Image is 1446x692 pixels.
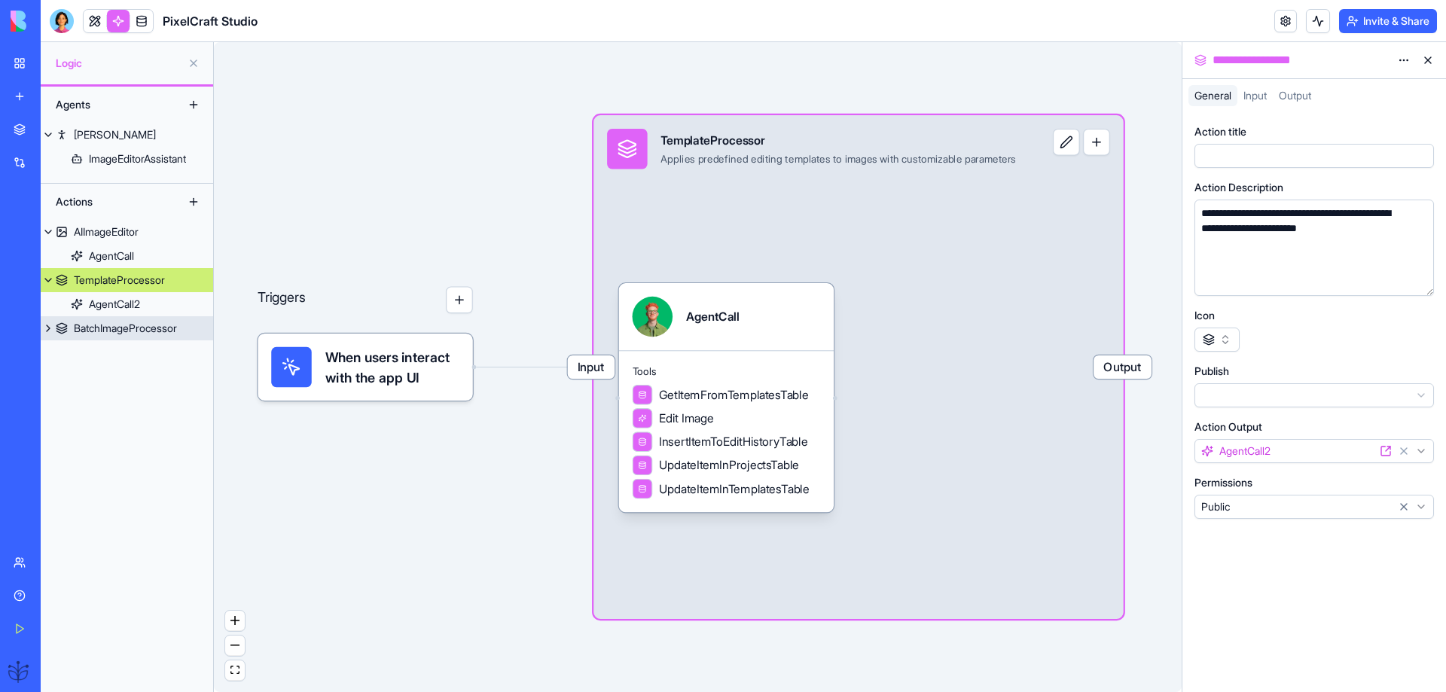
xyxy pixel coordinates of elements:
div: TemplateProcessor [660,132,1016,148]
div: Tickets [31,461,252,477]
button: Invite & Share [1339,9,1437,33]
a: [PERSON_NAME] [41,123,213,147]
div: • [DATE] [157,228,200,244]
div: Applies predefined editing templates to images with customizable parameters [660,152,1016,166]
div: Recent message [31,191,270,206]
div: Profile image for Michal [218,24,249,54]
label: Permissions [1194,475,1252,490]
div: TemplateProcessor [74,273,165,288]
p: Hi Rich 👋 [30,107,271,133]
div: Send us a message [31,368,252,384]
span: InsertItemToEditHistoryTable [659,434,807,450]
button: Help [226,470,301,530]
span: Output [1094,355,1152,379]
button: fit view [225,660,245,681]
div: Recent ticket [31,277,270,296]
span: GetItemFromTemplatesTable [659,386,808,403]
div: [PERSON_NAME] [67,228,154,244]
span: Logic [56,56,182,71]
div: Create a ticket [31,433,270,449]
span: When users interact with the app UI [325,347,459,388]
div: Profile image for Tal [190,24,220,54]
div: AgentCallToolsGetItemFromTemplatesTableEdit ImageInsertItemToEditHistoryTableUpdateItemInProjects... [619,283,834,512]
label: Action title [1194,124,1246,139]
p: Triggers [258,286,306,313]
img: logo [11,11,104,32]
span: Edit Image [659,410,713,426]
span: Tools [633,364,821,378]
div: We typically reply in under 30 minutes [31,384,252,400]
a: AgentCall [41,244,213,268]
div: Send us a messageWe typically reply in under 30 minutes [15,355,286,413]
span: Home [20,508,54,518]
span: General [1194,89,1231,102]
div: [PERSON_NAME] [74,127,156,142]
button: Tickets [151,470,226,530]
span: UpdateItemInTemplatesTable [659,480,810,497]
a: ImageEditorAssistant [41,147,213,171]
div: Tickets [22,455,279,483]
div: ImageEditorAssistant [89,151,186,166]
div: Close [259,24,286,51]
img: Profile image for Shelly [161,24,191,54]
img: logo [30,29,48,53]
div: [EMAIL_ADDRESS][DOMAIN_NAME]#33137800 • Submitted [16,296,285,340]
div: #33137800 • Submitted [67,318,252,334]
div: InputTemplateProcessorApplies predefined editing templates to images with customizable parameters... [593,115,1123,619]
img: ACg8ocJXc4biGNmL-6_84M9niqKohncbsBQNEji79DO8k46BE60Re2nP=s96-c [8,659,32,683]
div: Profile image for MichalGreat! Thanks for clarifying. I’ll let you know as soon as PDF preview is... [16,200,285,256]
span: Input [568,355,615,379]
p: How can we help? [30,133,271,158]
button: zoom out [225,636,245,656]
div: AgentCall [89,248,134,264]
span: Tickets [170,508,207,518]
div: Actions [48,190,169,214]
div: When users interact with the app UI [258,334,472,401]
div: AgentCall2 [89,297,140,312]
span: PixelCraft Studio [163,12,258,30]
a: TemplateProcessor [41,268,213,292]
a: BatchImageProcessor [41,316,213,340]
div: AIImageEditor [74,224,139,239]
span: Great! Thanks for clarifying. I’ll let you know as soon as PDF preview is live at the beginning o... [67,214,624,226]
a: AgentCall2 [41,292,213,316]
span: Help [252,508,276,518]
label: Icon [1194,308,1215,323]
button: Messages [75,470,151,530]
label: Action Description [1194,180,1283,195]
span: Messages [87,508,139,518]
div: BatchImageProcessor [74,321,177,336]
a: AIImageEditor [41,220,213,244]
span: Output [1279,89,1311,102]
button: zoom in [225,611,245,631]
span: Input [1243,89,1267,102]
div: AgentCall [686,308,739,325]
div: Triggers [258,233,472,401]
div: Profile image for Michal [31,213,61,243]
div: Recent messageProfile image for MichalGreat! Thanks for clarifying. I’ll let you know as soon as ... [15,178,286,257]
label: Action Output [1194,419,1262,434]
div: [EMAIL_ADDRESS][DOMAIN_NAME] [67,302,252,318]
span: UpdateItemInProjectsTable [659,457,799,474]
div: Agents [48,93,169,117]
label: Publish [1194,364,1229,379]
